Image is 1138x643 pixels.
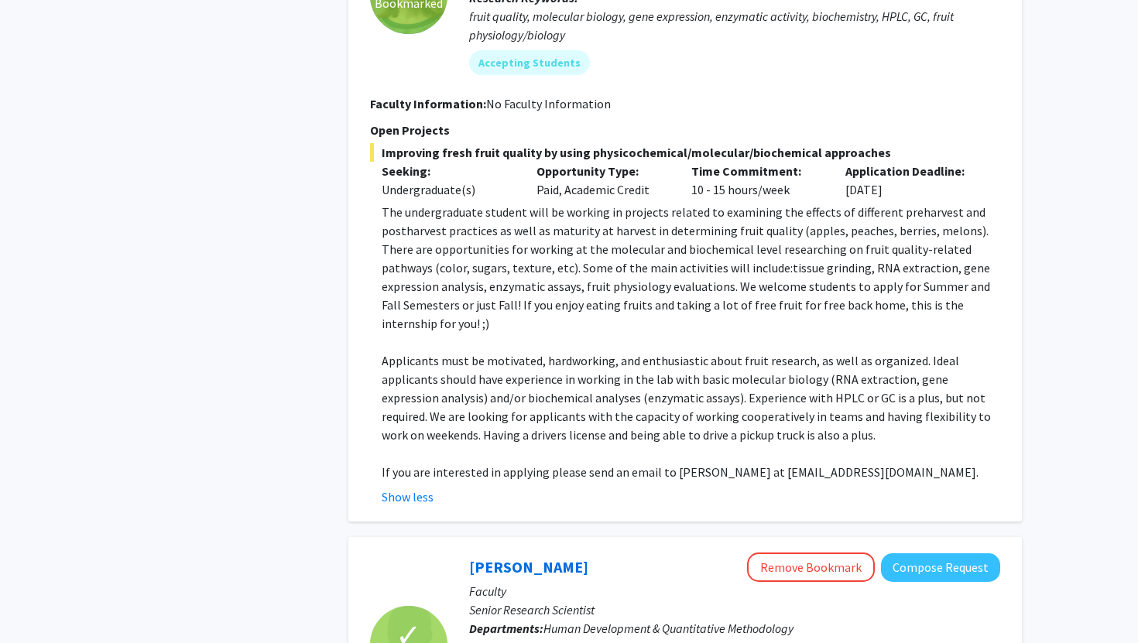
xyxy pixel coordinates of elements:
[834,162,989,199] div: [DATE]
[680,162,835,199] div: 10 - 15 hours/week
[525,162,680,199] div: Paid, Academic Credit
[469,557,588,576] a: [PERSON_NAME]
[469,600,1000,619] p: Senior Research Scientist
[469,50,590,75] mat-chip: Accepting Students
[486,96,611,111] span: No Faculty Information
[370,121,1000,139] p: Open Projects
[469,621,543,636] b: Departments:
[543,621,794,636] span: Human Development & Quantitative Methodology
[382,204,990,331] span: The undergraduate student will be working in projects related to examining the effects of differe...
[370,143,1000,162] span: Improving fresh fruit quality by using physicochemical/molecular/biochemical approaches
[845,162,977,180] p: Application Deadline:
[382,487,434,506] button: Show less
[469,7,1000,44] div: fruit quality, molecular biology, gene expression, enzymatic activity, biochemistry, HPLC, GC, fr...
[382,180,513,199] div: Undergraduate(s)
[382,464,979,480] span: If you are interested in applying please send an email to [PERSON_NAME] at [EMAIL_ADDRESS][DOMAIN...
[881,553,1000,582] button: Compose Request to Joseph Dien
[691,162,823,180] p: Time Commitment:
[370,96,486,111] b: Faculty Information:
[396,628,422,643] span: ✓
[382,162,513,180] p: Seeking:
[382,353,991,443] span: Applicants must be motivated, hardworking, and enthusiastic about fruit research, as well as orga...
[747,552,875,582] button: Remove Bookmark
[12,573,66,631] iframe: Chat
[469,582,1000,600] p: Faculty
[536,162,668,180] p: Opportunity Type:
